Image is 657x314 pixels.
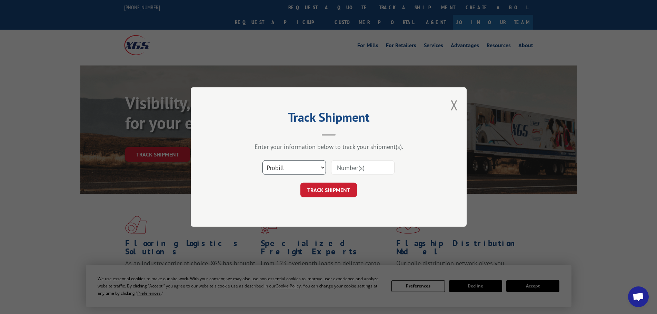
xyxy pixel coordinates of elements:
[331,160,395,175] input: Number(s)
[300,183,357,197] button: TRACK SHIPMENT
[450,96,458,114] button: Close modal
[225,143,432,151] div: Enter your information below to track your shipment(s).
[225,112,432,125] h2: Track Shipment
[628,286,649,307] a: Open chat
